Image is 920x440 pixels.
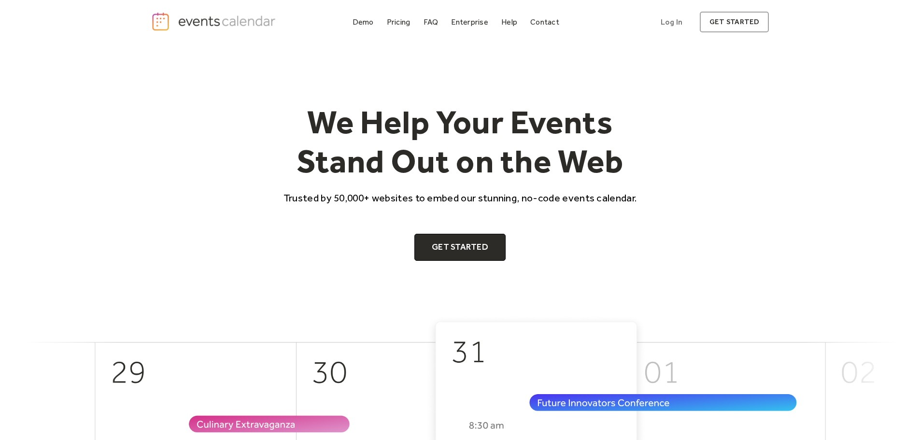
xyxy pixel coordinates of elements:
[420,15,442,28] a: FAQ
[501,19,517,25] div: Help
[700,12,769,32] a: get started
[451,19,488,25] div: Enterprise
[387,19,410,25] div: Pricing
[349,15,378,28] a: Demo
[530,19,559,25] div: Contact
[383,15,414,28] a: Pricing
[651,12,692,32] a: Log In
[497,15,521,28] a: Help
[447,15,492,28] a: Enterprise
[424,19,439,25] div: FAQ
[526,15,563,28] a: Contact
[414,234,506,261] a: Get Started
[151,12,279,31] a: home
[353,19,374,25] div: Demo
[275,191,646,205] p: Trusted by 50,000+ websites to embed our stunning, no-code events calendar.
[275,102,646,181] h1: We Help Your Events Stand Out on the Web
